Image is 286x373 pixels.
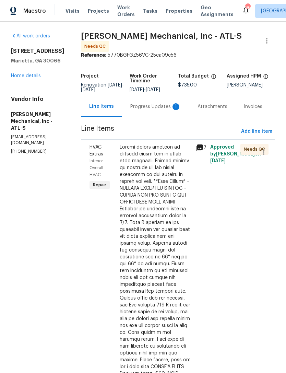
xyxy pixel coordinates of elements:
[23,8,46,14] span: Maestro
[117,4,135,18] span: Work Orders
[90,159,106,177] span: Interior Overall - HVAC
[238,125,275,138] button: Add line item
[244,146,268,153] span: Needs QC
[84,43,108,50] span: Needs QC
[90,182,109,188] span: Repair
[81,32,242,40] span: [PERSON_NAME] Mechanical, Inc - ATL-S
[81,52,275,59] div: 5770BGFGZ56VC-25ca09c56
[241,127,272,136] span: Add line item
[11,34,50,38] a: All work orders
[11,134,64,146] p: [EMAIL_ADDRESS][DOMAIN_NAME]
[130,88,144,92] span: [DATE]
[81,53,106,58] b: Reference:
[11,96,64,103] h4: Vendor Info
[178,74,209,79] h5: Total Budget
[11,73,41,78] a: Home details
[88,8,109,14] span: Projects
[263,74,269,83] span: The hpm assigned to this work order.
[130,88,160,92] span: -
[81,125,238,138] span: Line Items
[198,103,227,110] div: Attachments
[201,4,234,18] span: Geo Assignments
[244,103,262,110] div: Invoices
[65,8,80,14] span: Visits
[210,159,226,163] span: [DATE]
[210,145,261,163] span: Approved by [PERSON_NAME] on
[11,111,64,131] h5: [PERSON_NAME] Mechanical, Inc - ATL-S
[143,9,157,13] span: Tasks
[245,4,250,11] div: 96
[211,74,216,83] span: The total cost of line items that have been proposed by Opendoor. This sum includes line items th...
[11,48,64,55] h2: [STREET_ADDRESS]
[11,57,64,64] h5: Marietta, GA 30066
[130,74,178,83] h5: Work Order Timeline
[146,88,160,92] span: [DATE]
[81,88,95,92] span: [DATE]
[81,74,99,79] h5: Project
[90,145,103,156] span: HVAC Extras
[227,74,261,79] h5: Assigned HPM
[172,103,179,110] div: 1
[227,83,275,88] div: [PERSON_NAME]
[166,8,192,14] span: Properties
[178,83,197,88] span: $735.00
[11,149,64,154] p: [PHONE_NUMBER]
[81,83,124,92] span: Renovation
[89,103,114,110] div: Line Items
[195,144,206,152] div: 7
[81,83,124,92] span: -
[108,83,122,88] span: [DATE]
[130,103,181,110] div: Progress Updates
